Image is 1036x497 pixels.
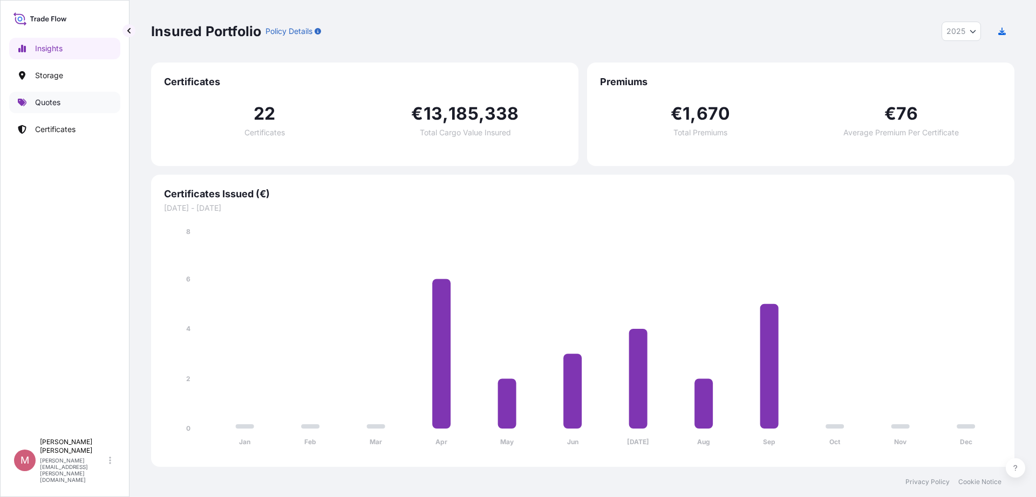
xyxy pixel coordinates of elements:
[942,22,981,41] button: Year Selector
[164,203,1001,213] span: [DATE] - [DATE]
[40,438,107,455] p: [PERSON_NAME] [PERSON_NAME]
[424,105,442,122] span: 13
[690,105,696,122] span: ,
[186,375,190,383] tspan: 2
[697,105,731,122] span: 670
[151,23,261,40] p: Insured Portfolio
[420,129,511,136] span: Total Cargo Value Insured
[567,438,578,446] tspan: Jun
[35,124,76,135] p: Certificates
[673,129,727,136] span: Total Premiums
[239,438,250,446] tspan: Jan
[411,105,423,122] span: €
[600,75,1001,88] span: Premiums
[186,227,190,236] tspan: 8
[697,438,710,446] tspan: Aug
[905,478,950,486] a: Privacy Policy
[829,438,841,446] tspan: Oct
[683,105,690,122] span: 1
[164,75,565,88] span: Certificates
[958,478,1001,486] a: Cookie Notice
[894,438,907,446] tspan: Nov
[9,119,120,140] a: Certificates
[485,105,519,122] span: 338
[435,438,447,446] tspan: Apr
[35,70,63,81] p: Storage
[627,438,649,446] tspan: [DATE]
[448,105,479,122] span: 185
[9,92,120,113] a: Quotes
[479,105,485,122] span: ,
[304,438,316,446] tspan: Feb
[843,129,959,136] span: Average Premium Per Certificate
[960,438,972,446] tspan: Dec
[186,275,190,283] tspan: 6
[763,438,775,446] tspan: Sep
[186,424,190,432] tspan: 0
[186,325,190,333] tspan: 4
[500,438,514,446] tspan: May
[946,26,965,37] span: 2025
[884,105,896,122] span: €
[896,105,918,122] span: 76
[21,455,29,466] span: M
[254,105,275,122] span: 22
[9,38,120,59] a: Insights
[9,65,120,86] a: Storage
[265,26,312,37] p: Policy Details
[370,438,382,446] tspan: Mar
[35,97,60,108] p: Quotes
[442,105,448,122] span: ,
[164,188,1001,201] span: Certificates Issued (€)
[671,105,683,122] span: €
[244,129,285,136] span: Certificates
[35,43,63,54] p: Insights
[40,457,107,483] p: [PERSON_NAME][EMAIL_ADDRESS][PERSON_NAME][DOMAIN_NAME]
